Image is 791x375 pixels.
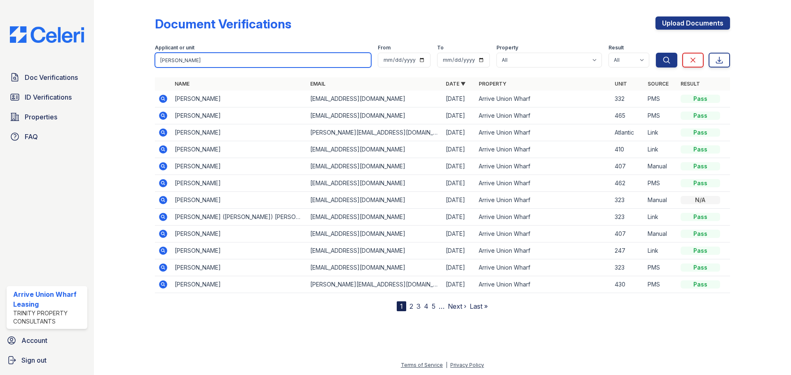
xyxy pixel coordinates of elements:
a: Property [479,81,506,87]
td: [DATE] [442,276,475,293]
div: Document Verifications [155,16,291,31]
a: 5 [432,302,435,310]
a: Doc Verifications [7,69,87,86]
span: Account [21,335,47,345]
td: Link [644,209,677,226]
td: Arrive Union Wharf [475,124,611,141]
span: Doc Verifications [25,72,78,82]
td: [DATE] [442,107,475,124]
td: 407 [611,158,644,175]
a: Next › [448,302,466,310]
label: Result [608,44,624,51]
div: 1 [397,301,406,311]
div: | [446,362,447,368]
span: Sign out [21,355,47,365]
div: Pass [681,112,720,120]
img: CE_Logo_Blue-a8612792a0a2168367f1c8372b55b34899dd931a85d93a1a3d3e32e68fde9ad4.png [3,26,91,43]
a: ID Verifications [7,89,87,105]
div: Pass [681,247,720,255]
td: Arrive Union Wharf [475,91,611,107]
td: [PERSON_NAME][EMAIL_ADDRESS][DOMAIN_NAME] [307,124,442,141]
td: [EMAIL_ADDRESS][DOMAIN_NAME] [307,107,442,124]
td: [DATE] [442,91,475,107]
a: Result [681,81,700,87]
td: Link [644,124,677,141]
div: Pass [681,162,720,170]
td: [DATE] [442,259,475,276]
td: [DATE] [442,242,475,259]
td: [PERSON_NAME] [171,107,307,124]
a: Properties [7,109,87,125]
td: [PERSON_NAME] [171,259,307,276]
td: 332 [611,91,644,107]
td: Link [644,242,677,259]
td: [EMAIL_ADDRESS][DOMAIN_NAME] [307,192,442,209]
td: 462 [611,175,644,192]
a: Upload Documents [655,16,730,30]
td: PMS [644,276,677,293]
div: N/A [681,196,720,204]
a: Sign out [3,352,91,368]
td: [DATE] [442,124,475,141]
td: [PERSON_NAME] [171,141,307,158]
label: Property [496,44,518,51]
td: Arrive Union Wharf [475,141,611,158]
td: [DATE] [442,175,475,192]
td: PMS [644,175,677,192]
td: [EMAIL_ADDRESS][DOMAIN_NAME] [307,209,442,226]
td: 407 [611,226,644,242]
td: [DATE] [442,226,475,242]
td: 465 [611,107,644,124]
a: Unit [615,81,627,87]
td: [PERSON_NAME][EMAIL_ADDRESS][DOMAIN_NAME] [307,276,442,293]
td: [EMAIL_ADDRESS][DOMAIN_NAME] [307,242,442,259]
td: Arrive Union Wharf [475,192,611,209]
div: Pass [681,145,720,154]
td: Manual [644,158,677,175]
label: To [437,44,444,51]
td: [DATE] [442,158,475,175]
input: Search by name, email, or unit number [155,53,371,68]
td: [EMAIL_ADDRESS][DOMAIN_NAME] [307,158,442,175]
div: Pass [681,213,720,221]
td: [PERSON_NAME] ([PERSON_NAME]) [PERSON_NAME] [171,209,307,226]
label: Applicant or unit [155,44,194,51]
td: [PERSON_NAME] [171,91,307,107]
td: [DATE] [442,209,475,226]
td: 323 [611,259,644,276]
td: Arrive Union Wharf [475,158,611,175]
td: Arrive Union Wharf [475,175,611,192]
td: Atlantic [611,124,644,141]
div: Trinity Property Consultants [13,309,84,326]
td: [PERSON_NAME] [171,175,307,192]
td: [DATE] [442,141,475,158]
a: Terms of Service [401,362,443,368]
td: 410 [611,141,644,158]
td: PMS [644,259,677,276]
td: Manual [644,226,677,242]
td: [EMAIL_ADDRESS][DOMAIN_NAME] [307,226,442,242]
div: Pass [681,280,720,289]
td: Arrive Union Wharf [475,276,611,293]
span: FAQ [25,132,38,142]
td: PMS [644,107,677,124]
span: … [439,301,445,311]
a: 3 [417,302,421,310]
div: Pass [681,179,720,187]
td: [PERSON_NAME] [171,158,307,175]
div: Pass [681,128,720,137]
td: Manual [644,192,677,209]
td: [EMAIL_ADDRESS][DOMAIN_NAME] [307,259,442,276]
span: ID Verifications [25,92,72,102]
a: 4 [424,302,428,310]
td: 323 [611,192,644,209]
td: [PERSON_NAME] [171,242,307,259]
td: Link [644,141,677,158]
td: PMS [644,91,677,107]
a: FAQ [7,128,87,145]
a: Email [310,81,325,87]
div: Pass [681,95,720,103]
td: 247 [611,242,644,259]
td: Arrive Union Wharf [475,209,611,226]
div: Arrive Union Wharf Leasing [13,289,84,309]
